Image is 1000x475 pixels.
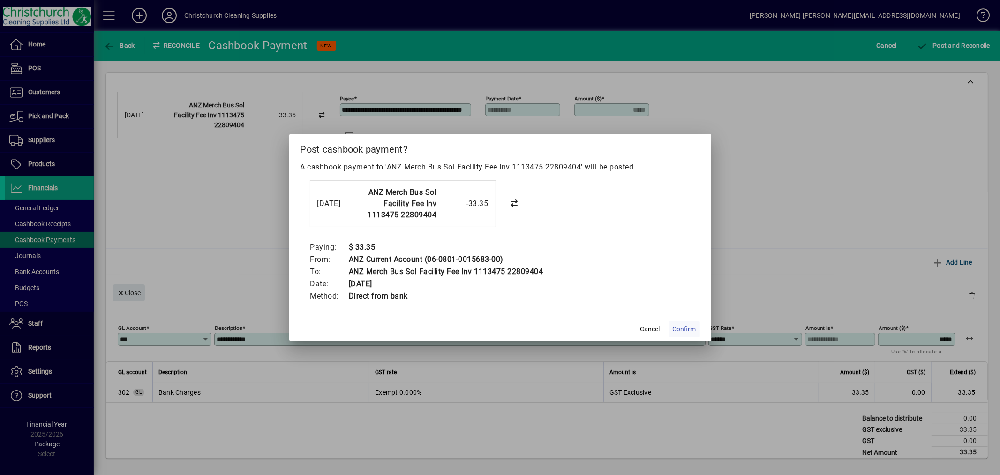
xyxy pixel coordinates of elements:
td: Method: [310,290,349,302]
button: Confirm [669,321,700,337]
td: $ 33.35 [348,241,543,253]
strong: ANZ Merch Bus Sol Facility Fee Inv 1113475 22809404 [368,188,437,219]
td: Date: [310,278,349,290]
h2: Post cashbook payment? [289,134,711,161]
td: To: [310,266,349,278]
td: [DATE] [348,278,543,290]
div: -33.35 [442,198,489,209]
span: Confirm [673,324,696,334]
div: [DATE] [317,198,355,209]
td: ANZ Merch Bus Sol Facility Fee Inv 1113475 22809404 [348,266,543,278]
button: Cancel [635,321,665,337]
td: ANZ Current Account (06-0801-0015683-00) [348,253,543,266]
td: From: [310,253,349,266]
p: A cashbook payment to 'ANZ Merch Bus Sol Facility Fee Inv 1113475 22809404' will be posted. [301,161,700,173]
td: Direct from bank [348,290,543,302]
span: Cancel [640,324,660,334]
td: Paying: [310,241,349,253]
